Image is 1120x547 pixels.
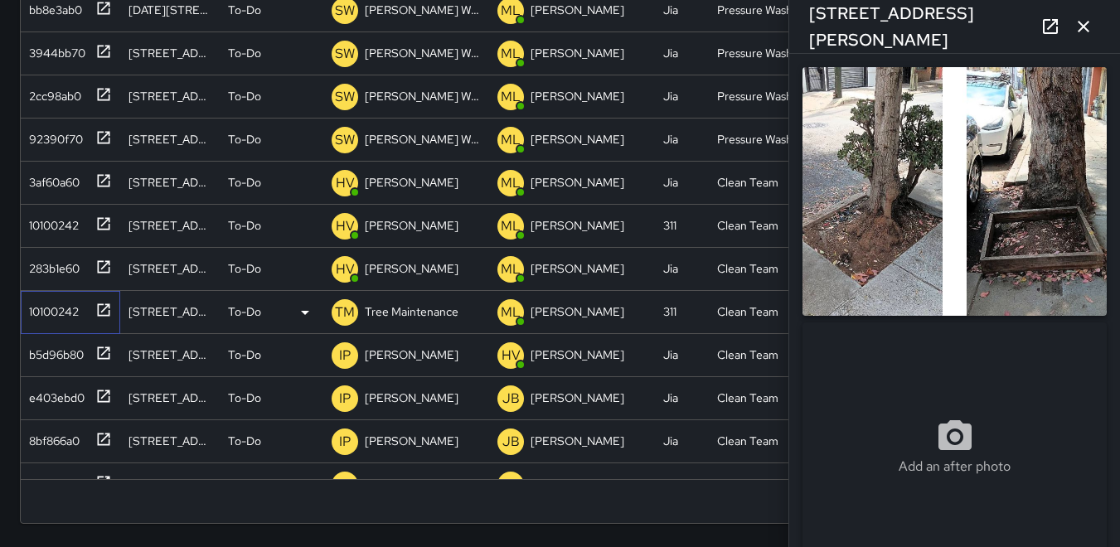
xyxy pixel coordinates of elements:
div: Jia [663,45,678,61]
p: To-Do [228,476,261,492]
div: 1133 Market Street [128,390,211,406]
p: To-Do [228,433,261,449]
div: 1236 Market Street [128,476,211,492]
p: Tree Maintenance [365,303,458,320]
div: Jia [663,2,678,18]
div: 311 [663,303,676,320]
p: To-Do [228,88,261,104]
div: 970 Folsom Street [128,131,211,148]
p: [PERSON_NAME] [531,174,624,191]
div: 8bf866a0 [22,426,80,449]
p: [PERSON_NAME] [531,303,624,320]
div: 283b1e60 [22,254,80,277]
p: [PERSON_NAME] [531,2,624,18]
div: Jia [663,88,678,104]
p: [PERSON_NAME] [531,45,624,61]
p: To-Do [228,2,261,18]
div: 3944bb70 [22,38,85,61]
div: 2cc98ab0 [22,81,81,104]
div: Clean Team [717,433,778,449]
p: To-Do [228,390,261,406]
div: Jia [663,476,678,492]
p: [PERSON_NAME] [531,131,624,148]
p: JB [502,389,520,409]
p: [PERSON_NAME] Weekly [365,45,481,61]
p: To-Do [228,131,261,148]
div: 1195 Market Street [128,433,211,449]
p: To-Do [228,303,261,320]
p: HV [336,259,355,279]
div: Clean Team [717,346,778,363]
p: [PERSON_NAME] [531,433,624,449]
p: SW [335,44,355,64]
p: [PERSON_NAME] [365,260,458,277]
p: [PERSON_NAME] [531,390,624,406]
p: [PERSON_NAME] Weekly [365,88,481,104]
div: 1000 Market Street [128,346,211,363]
p: TM [335,303,355,322]
p: [PERSON_NAME] [531,260,624,277]
div: 976 Folsom Street [128,174,211,191]
div: 10100242 [22,297,79,320]
div: Clean Team [717,217,778,234]
p: SW [335,130,355,150]
div: 456 Clementina Street [128,303,211,320]
div: Clean Team [717,390,778,406]
div: Clean Team [717,260,778,277]
div: 270 6th Street [128,45,211,61]
p: [PERSON_NAME] [365,346,458,363]
div: 311 [663,217,676,234]
p: [PERSON_NAME] [531,476,624,492]
div: Pressure Washing [717,131,804,148]
p: [PERSON_NAME] [365,217,458,234]
div: 743a Minna Street [128,217,211,234]
p: [PERSON_NAME] [531,217,624,234]
div: Jia [663,433,678,449]
div: 981 Folsom Street [128,260,211,277]
p: JB [502,432,520,452]
div: Clean Team [717,303,778,320]
p: IP [339,389,351,409]
p: [PERSON_NAME] Weekly [365,2,481,18]
div: Pressure Washing [717,45,804,61]
p: To-Do [228,217,261,234]
p: [PERSON_NAME] [531,346,624,363]
div: Pressure Washing [717,2,804,18]
p: IP [339,346,351,365]
p: JB [502,475,520,495]
p: SW [335,87,355,107]
p: ML [501,216,521,236]
div: Jia [663,390,678,406]
p: IP [339,432,351,452]
div: Jia [663,260,678,277]
div: Clean Team [717,174,778,191]
div: Jia [663,174,678,191]
p: To-Do [228,346,261,363]
p: ML [501,44,521,64]
p: HV [502,346,521,365]
div: b5d96b80 [22,340,84,363]
p: ML [501,130,521,150]
div: 92390f70 [22,124,83,148]
div: Jia [663,346,678,363]
p: ML [501,1,521,21]
div: 1200-1208 Market Street [128,2,211,18]
p: IP [339,475,351,495]
p: [PERSON_NAME] [365,433,458,449]
p: ML [501,87,521,107]
p: [PERSON_NAME] [365,174,458,191]
div: 10100242 [22,211,79,234]
p: To-Do [228,174,261,191]
div: 277 6th Street [128,88,211,104]
p: HV [336,216,355,236]
div: 3ac61d90 [22,469,79,492]
div: Jia [663,131,678,148]
p: [PERSON_NAME] [365,390,458,406]
p: [PERSON_NAME] [531,88,624,104]
p: ML [501,303,521,322]
div: e403ebd0 [22,383,85,406]
p: To-Do [228,45,261,61]
p: To-Do [228,260,261,277]
p: ML [501,259,521,279]
div: Clean Team [717,476,778,492]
